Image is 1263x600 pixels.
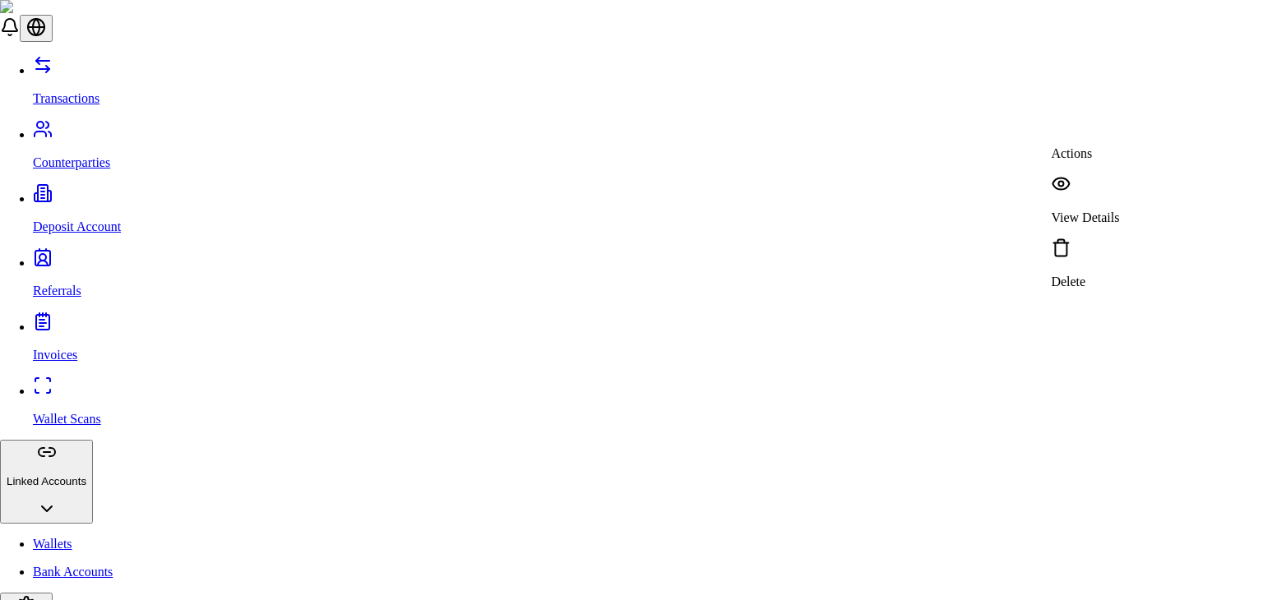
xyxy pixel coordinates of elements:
p: Counterparties [33,155,1263,170]
p: View Details [1051,210,1119,225]
p: Wallets [33,537,1263,552]
p: Referrals [33,284,1263,298]
p: Deposit Account [33,219,1263,234]
p: Wallet Scans [33,412,1263,427]
p: Delete [1051,275,1119,289]
p: Invoices [33,348,1263,362]
p: Actions [1051,146,1119,161]
p: Bank Accounts [33,565,1263,579]
p: Linked Accounts [7,475,86,487]
p: Transactions [33,91,1263,106]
